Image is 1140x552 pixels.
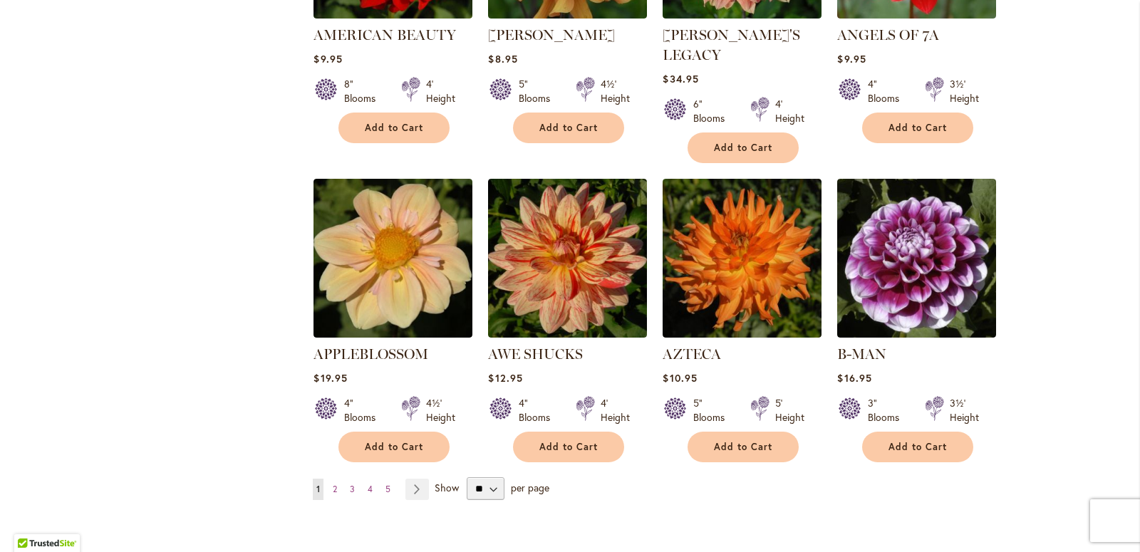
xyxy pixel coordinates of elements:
span: Add to Cart [714,142,772,154]
button: Add to Cart [513,113,624,143]
button: Add to Cart [338,113,450,143]
button: Add to Cart [862,113,973,143]
span: $9.95 [313,52,342,66]
a: ANGELS OF 7A [837,8,996,21]
button: Add to Cart [862,432,973,462]
span: 1 [316,484,320,494]
a: AMERICAN BEAUTY [313,8,472,21]
a: 4 [364,479,376,500]
a: APPLEBLOSSOM [313,345,428,363]
span: Add to Cart [539,441,598,453]
div: 3½' Height [950,396,979,425]
span: Add to Cart [539,122,598,134]
a: 2 [329,479,341,500]
span: 2 [333,484,337,494]
div: 5' Height [775,396,804,425]
div: 3" Blooms [868,396,908,425]
div: 4" Blooms [344,396,384,425]
a: AMERICAN BEAUTY [313,26,456,43]
a: [PERSON_NAME] [488,26,615,43]
a: AZTECA [663,327,822,340]
iframe: Launch Accessibility Center [11,501,51,541]
span: per page [511,481,549,494]
a: Andy's Legacy [663,8,822,21]
a: AZTECA [663,345,721,363]
div: 5" Blooms [519,77,559,105]
span: Add to Cart [365,441,423,453]
img: APPLEBLOSSOM [313,179,472,338]
span: $19.95 [313,371,347,385]
div: 5" Blooms [693,396,733,425]
span: $12.95 [488,371,522,385]
div: 4½' Height [601,77,630,105]
span: 3 [350,484,355,494]
div: 3½' Height [950,77,979,105]
span: Show [435,481,459,494]
span: $9.95 [837,52,866,66]
a: [PERSON_NAME]'S LEGACY [663,26,800,63]
div: 4' Height [775,97,804,125]
span: Add to Cart [888,122,947,134]
span: $10.95 [663,371,697,385]
span: Add to Cart [888,441,947,453]
a: 5 [382,479,394,500]
a: AWE SHUCKS [488,345,583,363]
a: APPLEBLOSSOM [313,327,472,340]
span: 5 [385,484,390,494]
button: Add to Cart [688,132,799,163]
img: B-MAN [837,179,996,338]
a: ANGELS OF 7A [837,26,939,43]
div: 4" Blooms [868,77,908,105]
a: AWE SHUCKS [488,327,647,340]
span: Add to Cart [365,122,423,134]
div: 6" Blooms [693,97,733,125]
img: AZTECA [663,179,822,338]
a: B-MAN [837,345,886,363]
button: Add to Cart [338,432,450,462]
span: Add to Cart [714,441,772,453]
div: 4½' Height [426,396,455,425]
a: ANDREW CHARLES [488,8,647,21]
div: 4" Blooms [519,396,559,425]
img: AWE SHUCKS [488,179,647,338]
button: Add to Cart [688,432,799,462]
span: 4 [368,484,373,494]
div: 4' Height [601,396,630,425]
div: 4' Height [426,77,455,105]
a: B-MAN [837,327,996,340]
span: $34.95 [663,72,698,85]
a: 3 [346,479,358,500]
button: Add to Cart [513,432,624,462]
span: $16.95 [837,371,871,385]
span: $8.95 [488,52,517,66]
div: 8" Blooms [344,77,384,105]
